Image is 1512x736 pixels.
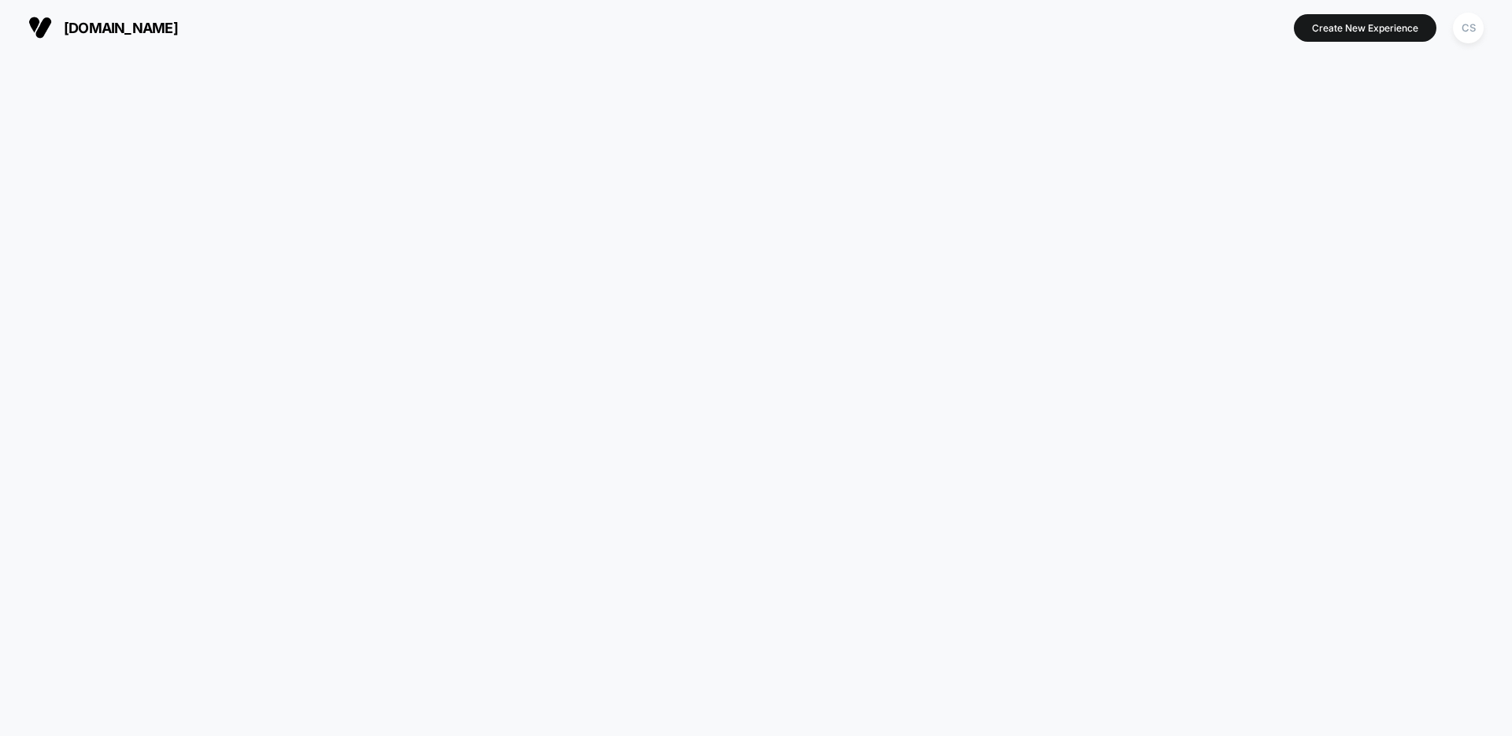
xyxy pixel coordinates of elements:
button: Create New Experience [1294,14,1436,42]
button: CS [1448,12,1488,44]
button: [DOMAIN_NAME] [24,15,183,40]
img: Visually logo [28,16,52,39]
div: CS [1453,13,1484,43]
span: [DOMAIN_NAME] [64,20,178,36]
